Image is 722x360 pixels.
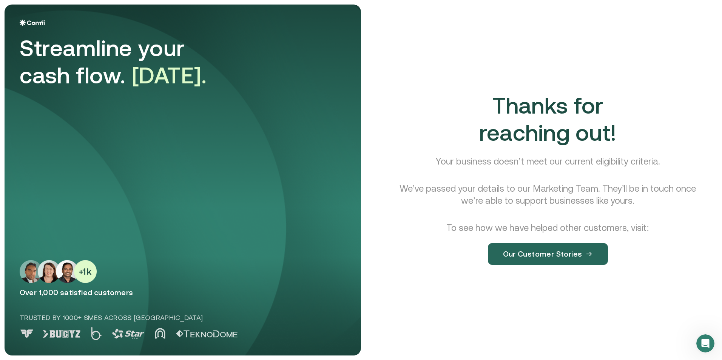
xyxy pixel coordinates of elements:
iframe: Intercom live chat [696,334,714,352]
p: To see how we have helped other customers, visit: [446,222,649,234]
img: Logo 2 [91,327,102,340]
p: Your business doesn’t meet our current eligibility criteria. [435,155,660,168]
img: Logo 4 [155,328,165,339]
img: Logo 3 [112,329,144,339]
img: Logo 5 [176,330,238,338]
span: [DATE]. [132,62,207,88]
div: Streamline your cash flow. [20,35,231,89]
p: Over 1,000 satisfied customers [20,288,346,297]
img: Logo [20,20,45,26]
p: We’ve passed your details to our Marketing Team. They’ll be in touch once we’re able to support b... [399,183,696,207]
button: Our Customer Stories [488,243,608,265]
img: Logo 0 [20,329,34,338]
p: Trusted by 1000+ SMEs across [GEOGRAPHIC_DATA] [20,313,268,323]
a: Our Customer Stories [488,234,608,265]
span: Thanks for reaching out! [479,92,617,146]
img: Logo 1 [43,330,80,338]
